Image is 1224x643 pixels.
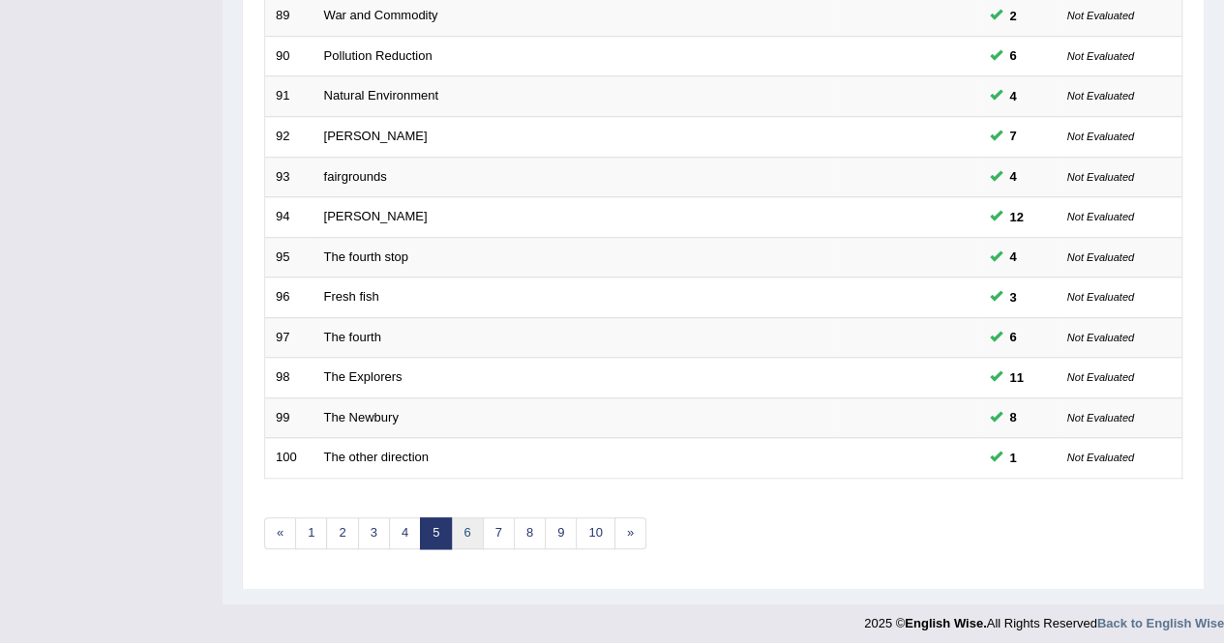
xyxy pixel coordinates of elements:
div: 2025 © All Rights Reserved [864,604,1224,632]
a: « [264,517,296,549]
td: 93 [265,157,313,197]
td: 92 [265,116,313,157]
a: The fourth stop [324,249,408,264]
small: Not Evaluated [1067,90,1134,102]
a: 7 [483,517,515,549]
span: You can still take this question [1002,448,1025,468]
a: 2 [326,517,358,549]
small: Not Evaluated [1067,251,1134,263]
span: You can still take this question [1002,166,1025,187]
span: You can still take this question [1002,126,1025,146]
a: War and Commodity [324,8,438,22]
td: 94 [265,197,313,238]
td: 99 [265,397,313,438]
td: 91 [265,76,313,117]
a: The fourth [324,330,381,344]
a: 4 [389,517,421,549]
small: Not Evaluated [1067,291,1134,303]
a: The other direction [324,450,429,464]
small: Not Evaluated [1067,171,1134,183]
span: You can still take this question [1002,207,1031,227]
td: 98 [265,358,313,398]
a: 5 [420,517,452,549]
a: [PERSON_NAME] [324,129,428,143]
span: You can still take this question [1002,367,1031,388]
strong: English Wise. [905,616,986,630]
span: You can still take this question [1002,86,1025,106]
a: [PERSON_NAME] [324,209,428,223]
small: Not Evaluated [1067,131,1134,142]
small: Not Evaluated [1067,371,1134,383]
a: 3 [358,517,390,549]
td: 96 [265,278,313,318]
small: Not Evaluated [1067,211,1134,222]
a: 1 [295,517,327,549]
span: You can still take this question [1002,287,1025,307]
td: 100 [265,438,313,479]
td: 97 [265,317,313,358]
a: fairgrounds [324,169,387,184]
span: You can still take this question [1002,327,1025,347]
small: Not Evaluated [1067,452,1134,463]
a: The Explorers [324,369,403,384]
a: Natural Environment [324,88,439,102]
small: Not Evaluated [1067,50,1134,62]
small: Not Evaluated [1067,412,1134,424]
a: Back to English Wise [1097,616,1224,630]
span: You can still take this question [1002,6,1025,26]
td: 90 [265,36,313,76]
span: You can still take this question [1002,247,1025,267]
small: Not Evaluated [1067,10,1134,21]
a: » [614,517,646,549]
span: You can still take this question [1002,45,1025,66]
small: Not Evaluated [1067,332,1134,343]
a: The Newbury [324,410,399,424]
a: 10 [576,517,614,549]
a: 8 [514,517,546,549]
a: 9 [545,517,577,549]
a: Fresh fish [324,289,379,304]
span: You can still take this question [1002,407,1025,427]
td: 95 [265,237,313,278]
a: Pollution Reduction [324,48,433,63]
a: 6 [451,517,483,549]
